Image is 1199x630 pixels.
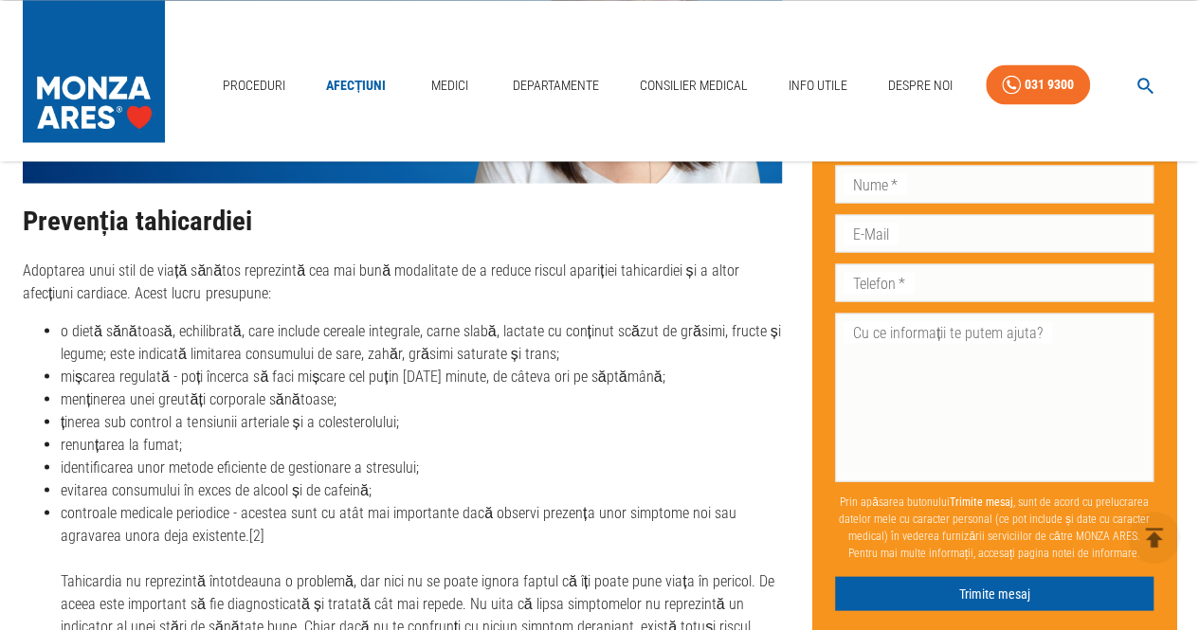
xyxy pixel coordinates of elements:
a: Info Utile [781,66,855,105]
div: 031 9300 [1025,73,1074,97]
a: Despre Noi [881,66,960,105]
a: 031 9300 [986,64,1090,105]
a: Consilier Medical [632,66,755,105]
li: o dietă sănătoasă, echilibrată, care include cereale integrale, carne slabă, lactate cu conținut ... [61,319,782,365]
a: Medici [419,66,480,105]
p: Prin apăsarea butonului , sunt de acord cu prelucrarea datelor mele cu caracter personal (ce pot ... [835,485,1154,568]
a: Afecțiuni [318,66,394,105]
li: renunțarea la fumat; [61,433,782,456]
button: delete [1128,512,1180,564]
h2: Prevenția tahicardiei [23,206,782,236]
li: ținerea sub control a tensiunii arteriale și a colesterolului; [61,410,782,433]
li: evitarea consumului în exces de alcool și de cafeină; [61,478,782,501]
button: Trimite mesaj [835,576,1154,611]
b: Trimite mesaj [950,495,1013,508]
p: Adoptarea unui stil de viață sănătos reprezintă cea mai bună modalitate de a reduce riscul apariț... [23,259,782,304]
a: Departamente [505,66,607,105]
li: menținerea unei greutăți corporale sănătoase; [61,387,782,410]
a: Proceduri [215,66,293,105]
li: identificarea unor metode eficiente de gestionare a stresului; [61,456,782,478]
li: mișcarea regulată - poți încerca să faci mișcare cel puțin [DATE] minute, de câteva ori pe săptăm... [61,365,782,387]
